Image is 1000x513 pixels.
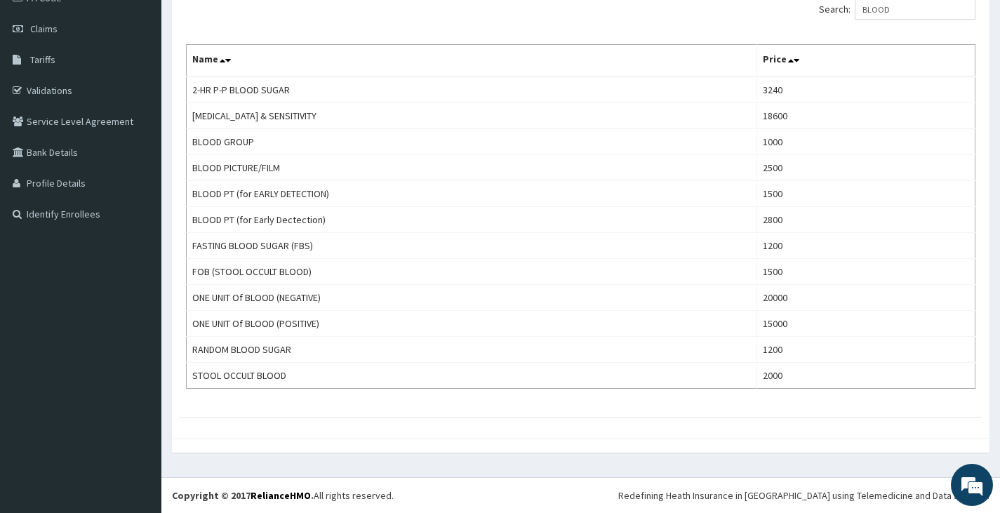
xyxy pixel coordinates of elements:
td: 2000 [757,363,975,389]
td: 1500 [757,259,975,285]
td: STOOL OCCULT BLOOD [187,363,757,389]
td: 1500 [757,181,975,207]
img: d_794563401_company_1708531726252_794563401 [26,70,57,105]
a: RelianceHMO [251,489,311,502]
td: 20000 [757,285,975,311]
strong: Copyright © 2017 . [172,489,314,502]
td: ONE UNIT Of BLOOD (POSITIVE) [187,311,757,337]
div: Chat with us now [73,79,236,97]
td: 2500 [757,155,975,181]
td: BLOOD PT (for EARLY DETECTION) [187,181,757,207]
footer: All rights reserved. [161,477,1000,513]
span: We're online! [81,162,194,304]
td: BLOOD PICTURE/FILM [187,155,757,181]
td: 1200 [757,337,975,363]
td: 1000 [757,129,975,155]
th: Name [187,45,757,77]
div: Redefining Heath Insurance in [GEOGRAPHIC_DATA] using Telemedicine and Data Science! [618,488,989,502]
td: 15000 [757,311,975,337]
td: BLOOD PT (for Early Dectection) [187,207,757,233]
td: BLOOD GROUP [187,129,757,155]
td: 2-HR P-P BLOOD SUGAR [187,76,757,103]
td: 2800 [757,207,975,233]
td: 3240 [757,76,975,103]
td: FASTING BLOOD SUGAR (FBS) [187,233,757,259]
td: 1200 [757,233,975,259]
td: 18600 [757,103,975,129]
span: Claims [30,22,58,35]
td: [MEDICAL_DATA] & SENSITIVITY [187,103,757,129]
td: FOB (STOOL OCCULT BLOOD) [187,259,757,285]
td: RANDOM BLOOD SUGAR [187,337,757,363]
div: Minimize live chat window [230,7,264,41]
textarea: Type your message and hit 'Enter' [7,354,267,403]
th: Price [757,45,975,77]
span: Tariffs [30,53,55,66]
td: ONE UNIT Of BLOOD (NEGATIVE) [187,285,757,311]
